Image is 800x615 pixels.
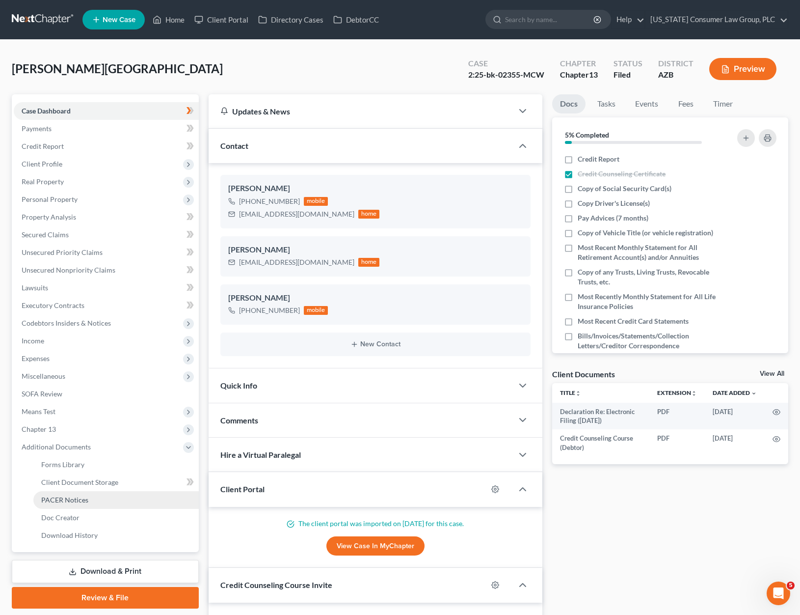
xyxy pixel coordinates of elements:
span: 13 [589,70,598,79]
span: Means Test [22,407,55,416]
span: Copy Driver's License(s) [578,198,650,208]
a: Review & File [12,587,199,609]
span: Copy of Vehicle Title (or vehicle registration) [578,228,713,238]
span: Copy of any Trusts, Living Trusts, Revocable Trusts, etc. [578,267,720,287]
div: Updates & News [220,106,502,116]
span: Forms Library [41,460,84,469]
span: Lawsuits [22,283,48,292]
div: AZB [658,69,693,81]
a: Forms Library [33,456,199,474]
i: unfold_more [575,391,581,396]
span: Hire a Virtual Paralegal [220,450,301,459]
div: Client Documents [552,369,615,379]
a: Extensionunfold_more [657,389,697,396]
div: [PHONE_NUMBER] [239,306,300,315]
span: Miscellaneous [22,372,65,380]
td: [DATE] [705,429,765,456]
a: Docs [552,94,586,113]
span: Personal Property [22,195,78,203]
button: Preview [709,58,776,80]
a: Titleunfold_more [560,389,581,396]
div: mobile [304,306,328,315]
div: mobile [304,197,328,206]
span: Credit Report [578,154,619,164]
i: unfold_more [691,391,697,396]
span: Contact [220,141,248,150]
span: Client Portal [220,484,265,494]
a: Client Document Storage [33,474,199,491]
input: Search by name... [505,10,595,28]
span: Credit Counseling Certificate [578,169,666,179]
span: Property Analysis [22,213,76,221]
div: Chapter [560,58,598,69]
div: 2:25-bk-02355-MCW [468,69,544,81]
div: Chapter [560,69,598,81]
div: Filed [613,69,642,81]
span: Doc Creator [41,513,80,522]
span: Income [22,336,44,345]
span: Codebtors Insiders & Notices [22,319,111,327]
span: [PERSON_NAME][GEOGRAPHIC_DATA] [12,61,223,76]
a: View Case in MyChapter [326,536,425,556]
div: [PERSON_NAME] [228,244,523,256]
span: SOFA Review [22,390,62,398]
span: Credit Counseling Course Invite [220,580,332,589]
a: Download History [33,527,199,544]
span: Quick Info [220,381,257,390]
span: Credit Report [22,142,64,150]
span: Additional Documents [22,443,91,451]
a: SOFA Review [14,385,199,403]
span: Real Property [22,177,64,186]
a: Tasks [589,94,623,113]
a: Timer [705,94,741,113]
div: home [358,210,380,219]
a: Events [627,94,666,113]
span: Client Profile [22,160,62,168]
span: Payments [22,124,52,133]
div: [PERSON_NAME] [228,183,523,195]
span: Expenses [22,354,50,363]
a: Lawsuits [14,279,199,297]
div: home [358,258,380,267]
p: The client portal was imported on [DATE] for this case. [220,519,531,529]
span: Executory Contracts [22,301,84,309]
td: Credit Counseling Course (Debtor) [552,429,649,456]
span: Pay Advices (7 months) [578,213,648,223]
a: Home [148,11,189,28]
span: 5 [787,582,795,589]
a: Doc Creator [33,509,199,527]
div: [EMAIL_ADDRESS][DOMAIN_NAME] [239,257,354,267]
td: PDF [649,403,705,430]
a: Fees [670,94,701,113]
span: Comments [220,416,258,425]
a: Case Dashboard [14,102,199,120]
a: DebtorCC [328,11,384,28]
a: Executory Contracts [14,297,199,314]
a: Help [612,11,644,28]
td: [DATE] [705,403,765,430]
span: Secured Claims [22,230,69,239]
span: Unsecured Priority Claims [22,248,103,256]
div: District [658,58,693,69]
button: New Contact [228,340,523,348]
span: PACER Notices [41,496,88,504]
a: View All [760,370,784,377]
a: Credit Report [14,138,199,155]
span: Client Document Storage [41,478,118,486]
td: Declaration Re: Electronic Filing ([DATE]) [552,403,649,430]
a: Client Portal [189,11,253,28]
i: expand_more [751,391,757,396]
a: Secured Claims [14,226,199,244]
div: Case [468,58,544,69]
span: Most Recently Monthly Statement for All Life Insurance Policies [578,292,720,311]
a: Unsecured Priority Claims [14,244,199,261]
span: Most Recent Monthly Statement for All Retirement Account(s) and/or Annuities [578,243,720,262]
iframe: Intercom live chat [767,582,790,605]
span: Most Recent Credit Card Statements [578,316,689,326]
span: Case Dashboard [22,107,71,115]
span: Download History [41,531,98,539]
div: [EMAIL_ADDRESS][DOMAIN_NAME] [239,209,354,219]
div: [PHONE_NUMBER] [239,196,300,206]
span: New Case [103,16,135,24]
span: Unsecured Nonpriority Claims [22,266,115,274]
